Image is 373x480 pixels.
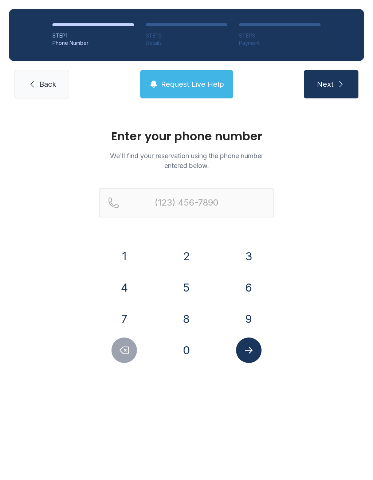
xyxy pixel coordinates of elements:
[39,79,56,89] span: Back
[111,243,137,269] button: 1
[99,151,274,171] p: We'll find your reservation using the phone number entered below.
[239,32,321,39] div: STEP 3
[99,188,274,217] input: Reservation phone number
[236,337,262,363] button: Submit lookup form
[174,243,199,269] button: 2
[174,306,199,332] button: 8
[146,32,227,39] div: STEP 2
[174,337,199,363] button: 0
[236,306,262,332] button: 9
[52,32,134,39] div: STEP 1
[99,130,274,142] h1: Enter your phone number
[161,79,224,89] span: Request Live Help
[146,39,227,47] div: Details
[239,39,321,47] div: Payment
[174,275,199,300] button: 5
[111,337,137,363] button: Delete number
[317,79,334,89] span: Next
[236,243,262,269] button: 3
[111,275,137,300] button: 4
[111,306,137,332] button: 7
[52,39,134,47] div: Phone Number
[236,275,262,300] button: 6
